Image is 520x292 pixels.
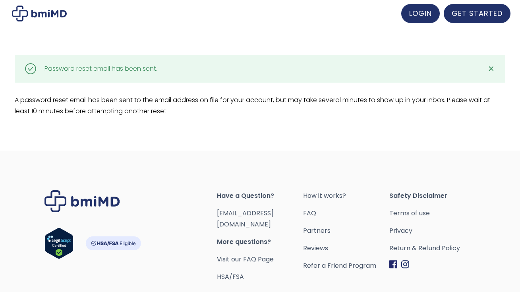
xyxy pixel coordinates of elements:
[303,243,389,254] a: Reviews
[389,225,476,236] a: Privacy
[15,95,505,117] p: A password reset email has been sent to the email address on file for your account, but may take ...
[488,63,495,74] span: ✕
[452,8,503,18] span: GET STARTED
[389,190,476,201] span: Safety Disclaimer
[303,190,389,201] a: How it works?
[483,61,499,77] a: ✕
[85,236,141,250] img: HSA-FSA
[303,208,389,219] a: FAQ
[303,225,389,236] a: Partners
[217,255,274,264] a: Visit our FAQ Page
[44,190,120,212] img: Brand Logo
[401,4,440,23] a: LOGIN
[217,236,303,248] span: More questions?
[389,260,397,269] img: Facebook
[409,8,432,18] span: LOGIN
[444,4,510,23] a: GET STARTED
[44,228,73,263] a: Verify LegitScript Approval for www.bmimd.com
[401,260,409,269] img: Instagram
[217,209,274,229] a: [EMAIL_ADDRESS][DOMAIN_NAME]
[44,63,157,74] div: Password reset email has been sent.
[217,272,244,281] a: HSA/FSA
[389,208,476,219] a: Terms of use
[44,228,73,259] img: Verify Approval for www.bmimd.com
[389,243,476,254] a: Return & Refund Policy
[12,6,67,21] img: My account
[217,190,303,201] span: Have a Question?
[303,260,389,271] a: Refer a Friend Program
